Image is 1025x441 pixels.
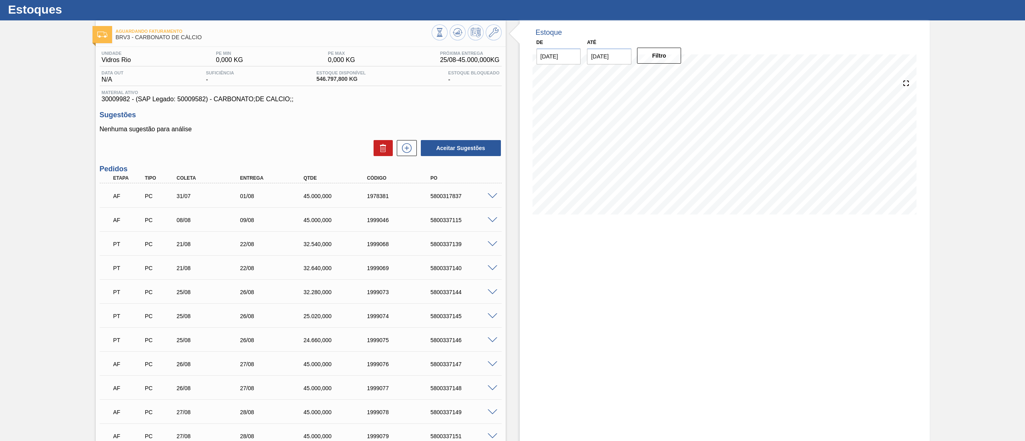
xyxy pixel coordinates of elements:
div: 5800337115 [428,217,501,223]
div: Coleta [175,175,247,181]
p: AF [113,433,144,439]
div: 1999069 [365,265,437,271]
div: 5800337145 [428,313,501,319]
div: 01/08/2025 [238,193,310,199]
p: AF [113,409,144,415]
div: 45.000,000 [301,361,374,367]
div: 5800337146 [428,337,501,343]
span: Estoque Bloqueado [448,70,499,75]
span: Aguardando Faturamento [116,29,432,34]
div: 28/08/2025 [238,433,310,439]
div: 24.660,000 [301,337,374,343]
span: Suficiência [206,70,234,75]
div: 5800337147 [428,361,501,367]
div: Pedido de Compra [143,193,177,199]
span: 25/08 - 45.000,000 KG [440,56,500,64]
p: AF [113,385,144,391]
div: 1999073 [365,289,437,295]
div: Aguardando Faturamento [111,187,146,205]
p: PT [113,313,144,319]
div: 5800337140 [428,265,501,271]
p: PT [113,289,144,295]
span: 30009982 - (SAP Legado: 50009582) - CARBONATO;DE CALCIO;; [102,96,500,103]
div: 21/08/2025 [175,265,247,271]
div: 25/08/2025 [175,289,247,295]
div: 26/08/2025 [175,385,247,391]
div: 27/08/2025 [238,361,310,367]
div: 21/08/2025 [175,241,247,247]
button: Aceitar Sugestões [421,140,501,156]
div: 1999068 [365,241,437,247]
div: Aguardando Faturamento [111,403,146,421]
div: 28/08/2025 [238,409,310,415]
div: 1999077 [365,385,437,391]
div: Pedido de Compra [143,409,177,415]
div: 32.280,000 [301,289,374,295]
div: Pedido em Trânsito [111,307,146,325]
div: 45.000,000 [301,433,374,439]
div: 22/08/2025 [238,241,310,247]
div: Excluir Sugestões [370,140,393,156]
div: Aguardando Faturamento [111,355,146,373]
span: Data out [102,70,124,75]
div: Pedido de Compra [143,361,177,367]
div: Pedido de Compra [143,433,177,439]
div: 1999076 [365,361,437,367]
div: 27/08/2025 [238,385,310,391]
span: Próxima Entrega [440,51,500,56]
h1: Estoques [8,5,150,14]
div: 1999046 [365,217,437,223]
div: 25.020,000 [301,313,374,319]
div: 45.000,000 [301,409,374,415]
span: 546.797,800 KG [316,76,366,82]
div: 31/07/2025 [175,193,247,199]
div: 32.540,000 [301,241,374,247]
div: Pedido de Compra [143,313,177,319]
span: 0,000 KG [328,56,355,64]
div: 5800337149 [428,409,501,415]
span: PE MAX [328,51,355,56]
div: 5800317837 [428,193,501,199]
div: 1999078 [365,409,437,415]
div: Código [365,175,437,181]
label: De [537,40,543,45]
div: 1999075 [365,337,437,343]
div: 45.000,000 [301,193,374,199]
span: Unidade [102,51,131,56]
span: Vidros Rio [102,56,131,64]
p: Nenhuma sugestão para análise [100,126,502,133]
div: 26/08/2025 [175,361,247,367]
div: 27/08/2025 [175,409,247,415]
div: 5800337148 [428,385,501,391]
div: Nova sugestão [393,140,417,156]
h3: Sugestões [100,111,502,119]
div: Pedido de Compra [143,337,177,343]
input: dd/mm/yyyy [587,48,631,64]
div: 25/08/2025 [175,337,247,343]
button: Filtro [637,48,681,64]
p: AF [113,193,144,199]
button: Ir ao Master Data / Geral [486,24,502,40]
div: Qtde [301,175,374,181]
div: Etapa [111,175,146,181]
div: 5800337151 [428,433,501,439]
div: 25/08/2025 [175,313,247,319]
div: - [204,70,236,83]
span: Estoque Disponível [316,70,366,75]
div: Pedido de Compra [143,385,177,391]
div: 45.000,000 [301,217,374,223]
div: Aguardando Faturamento [111,379,146,397]
div: 1999074 [365,313,437,319]
div: 1978381 [365,193,437,199]
div: Aguardando Faturamento [111,211,146,229]
div: Pedido em Trânsito [111,235,146,253]
div: - [446,70,501,83]
div: Pedido em Trânsito [111,331,146,349]
span: PE MIN [216,51,243,56]
div: Pedido em Trânsito [111,283,146,301]
div: Pedido de Compra [143,265,177,271]
p: PT [113,241,144,247]
div: Pedido em Trânsito [111,259,146,277]
div: 45.000,000 [301,385,374,391]
div: Pedido de Compra [143,217,177,223]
